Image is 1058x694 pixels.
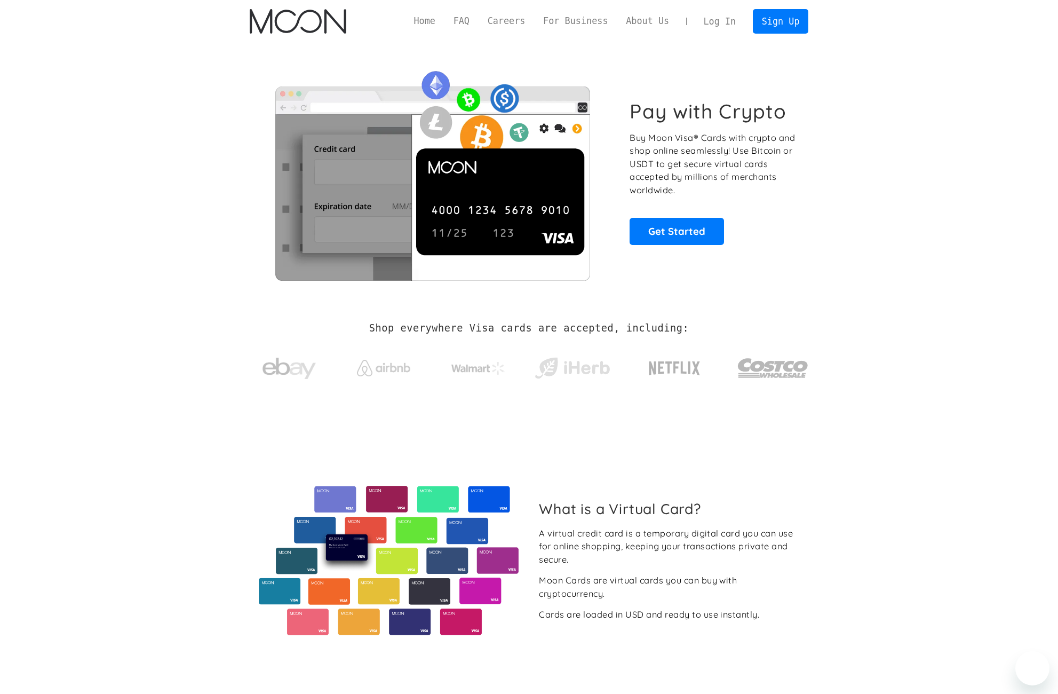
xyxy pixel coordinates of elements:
img: Moon Logo [250,9,346,34]
img: Walmart [451,362,505,375]
a: home [250,9,346,34]
h1: Pay with Crypto [630,99,786,123]
a: Walmart [438,351,518,380]
img: Virtual cards from Moon [257,486,520,635]
a: iHerb [532,344,612,388]
a: Airbnb [344,349,423,382]
a: About Us [617,14,678,28]
div: A virtual credit card is a temporary digital card you can use for online shopping, keeping your t... [539,527,800,566]
a: Log In [695,10,745,33]
a: Netflix [627,344,722,387]
a: Home [405,14,444,28]
a: Costco [737,337,809,393]
div: Moon Cards are virtual cards you can buy with cryptocurrency. [539,574,800,600]
div: Cards are loaded in USD and ready to use instantly. [539,608,759,621]
a: Get Started [630,218,724,245]
a: FAQ [444,14,479,28]
img: Airbnb [357,360,410,376]
img: Netflix [648,355,701,382]
img: iHerb [532,354,612,382]
a: ebay [250,341,329,391]
h2: What is a Virtual Card? [539,500,800,517]
a: Careers [479,14,534,28]
a: Sign Up [753,9,808,33]
img: Costco [737,348,809,388]
img: Moon Cards let you spend your crypto anywhere Visa is accepted. [250,64,615,280]
iframe: Button to launch messaging window [1015,651,1049,685]
img: ebay [262,352,316,385]
h2: Shop everywhere Visa cards are accepted, including: [369,322,689,334]
p: Buy Moon Visa® Cards with crypto and shop online seamlessly! Use Bitcoin or USDT to get secure vi... [630,131,797,197]
a: For Business [534,14,617,28]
